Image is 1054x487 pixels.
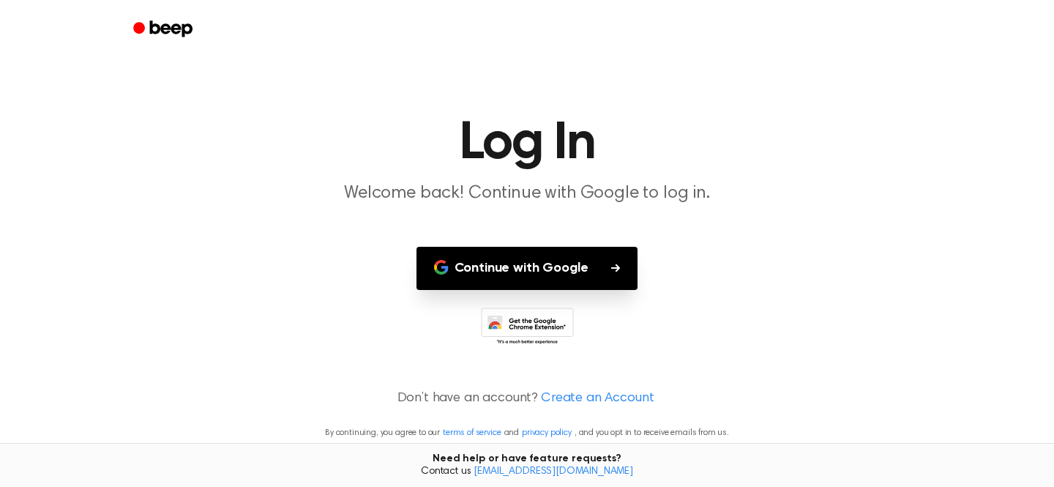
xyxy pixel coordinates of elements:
p: Don’t have an account? [18,389,1036,409]
a: privacy policy [522,428,572,437]
h1: Log In [152,117,902,170]
button: Continue with Google [416,247,638,290]
span: Contact us [9,466,1045,479]
p: Welcome back! Continue with Google to log in. [246,182,808,206]
a: terms of service [443,428,501,437]
p: By continuing, you agree to our and , and you opt in to receive emails from us. [18,426,1036,439]
a: [EMAIL_ADDRESS][DOMAIN_NAME] [474,466,633,477]
a: Create an Account [541,389,654,409]
a: Beep [123,15,206,44]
